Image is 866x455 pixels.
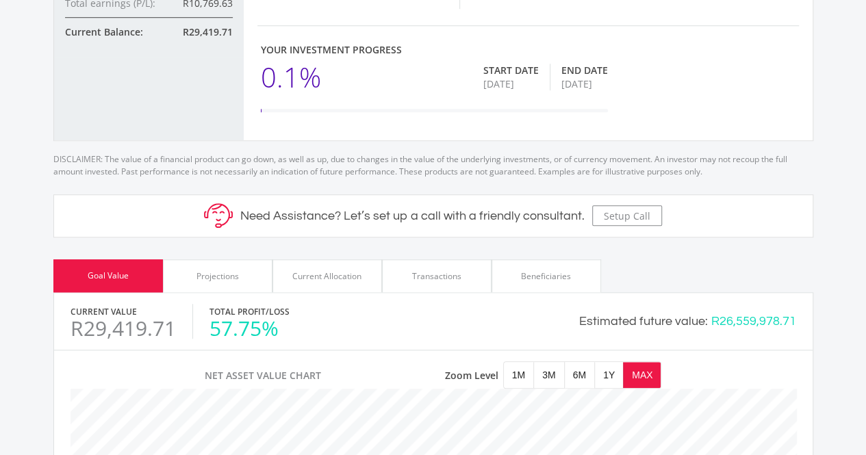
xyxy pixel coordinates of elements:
[595,362,623,388] button: 1Y
[561,77,608,91] div: [DATE]
[504,362,533,388] button: 1M
[412,270,461,283] div: Transactions
[521,270,571,283] div: Beneficiaries
[71,318,176,339] div: R29,419.71
[592,205,662,226] button: Setup Call
[196,270,239,283] div: Projections
[261,57,321,98] div: 0.1%
[88,270,129,282] div: Goal Value
[166,25,233,39] div: R29,419.71
[209,306,290,318] label: Total Profit/Loss
[261,42,608,57] div: Your Investment Progress
[579,312,708,330] div: Estimated future value:
[53,141,813,178] p: DISCLAIMER: The value of a financial product can go down, as well as up, due to changes in the va...
[483,77,539,91] div: [DATE]
[624,362,661,388] button: MAX
[483,64,539,77] div: Start Date
[65,25,166,39] div: Current Balance:
[292,270,361,283] div: Current Allocation
[565,362,594,388] button: 6M
[205,368,321,382] span: Net Asset Value Chart
[71,306,137,318] label: Current Value
[534,362,563,388] button: 3M
[445,368,498,382] span: Zoom Level
[240,209,585,224] h5: Need Assistance? Let’s set up a call with a friendly consultant.
[711,312,796,330] div: R26,559,978.71
[209,318,290,339] div: 57.75%
[561,64,608,77] div: End Date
